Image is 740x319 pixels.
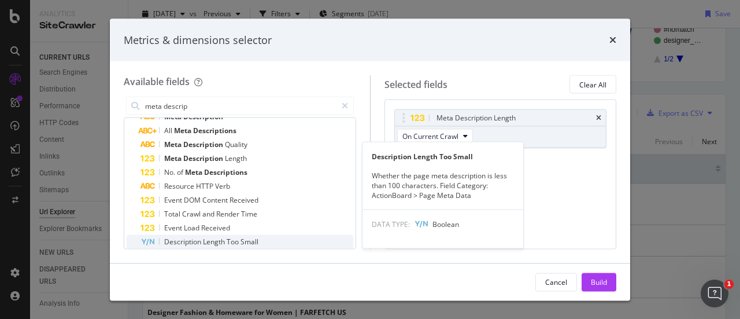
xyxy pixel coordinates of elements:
button: On Current Crawl [397,129,473,143]
button: Clear All [569,75,616,94]
div: Meta Description Length [436,112,516,124]
span: Total [164,209,182,219]
span: No. [164,167,177,177]
span: Description [183,153,225,163]
div: Cancel [545,277,567,287]
button: Build [582,273,616,291]
span: Length [203,237,227,247]
span: Descriptions [193,126,236,135]
span: DOM [184,195,202,205]
span: Description [183,140,225,149]
span: Received [230,195,258,205]
span: and [202,209,216,219]
input: Search by field name [144,97,336,115]
div: Whether the page meta description is less than 100 characters. Field Category: ActionBoard > Page... [362,170,523,200]
div: times [609,32,616,47]
span: Crawl [182,209,202,219]
span: DATA TYPE: [372,219,410,229]
div: modal [110,19,630,300]
span: All [164,126,174,135]
div: Meta Description LengthtimesOn Current Crawl [394,109,607,148]
div: times [596,115,601,122]
span: Time [241,209,257,219]
span: Verb [215,181,230,191]
span: Event [164,195,184,205]
span: Event [164,223,184,233]
div: Metrics & dimensions selector [124,32,272,47]
span: Meta [185,167,204,177]
div: Available fields [124,75,190,88]
span: Small [240,237,258,247]
button: Cancel [535,273,577,291]
span: Too [227,237,240,247]
span: Boolean [432,219,459,229]
span: Load [184,223,201,233]
span: HTTP [196,181,215,191]
span: Received [201,223,230,233]
div: Selected fields [384,78,447,91]
span: On Current Crawl [402,131,458,141]
span: Meta [174,126,193,135]
iframe: Intercom live chat [701,280,728,307]
span: Meta [164,153,183,163]
span: Descriptions [204,167,247,177]
span: of [177,167,185,177]
span: 1 [724,280,734,289]
span: Description [164,237,203,247]
span: Render [216,209,241,219]
span: Meta [164,140,183,149]
div: Description Length Too Small [362,151,523,161]
span: Quality [225,140,247,149]
span: Length [225,153,247,163]
div: Build [591,277,607,287]
span: Content [202,195,230,205]
div: Clear All [579,79,606,89]
span: Resource [164,181,196,191]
